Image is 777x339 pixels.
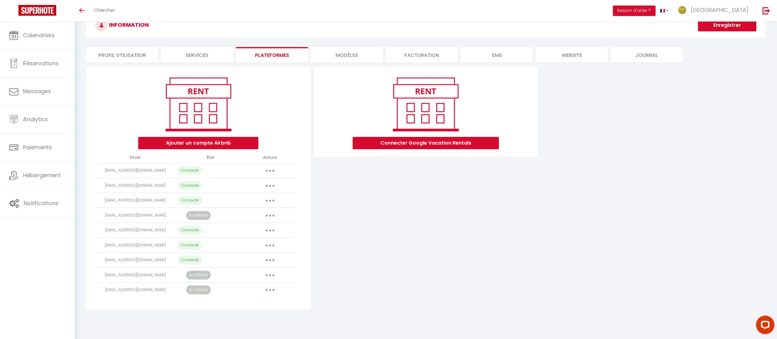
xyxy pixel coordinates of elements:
img: logout [763,7,770,14]
td: [EMAIL_ADDRESS][DOMAIN_NAME] [95,238,175,253]
span: [GEOGRAPHIC_DATA] [691,6,748,14]
span: Calendriers [23,31,55,39]
p: En Attente [186,271,211,280]
p: Connecté [178,226,202,235]
td: [EMAIL_ADDRESS][DOMAIN_NAME] [95,163,175,178]
li: Profil Utilisateur [86,47,158,62]
h3: INFORMATION [86,13,766,38]
p: Connecté [178,256,202,265]
td: [EMAIL_ADDRESS][DOMAIN_NAME] [95,193,175,208]
span: Notifications [24,199,58,207]
img: rent.png [159,75,237,134]
td: [EMAIL_ADDRESS][DOMAIN_NAME] [95,253,175,268]
button: Enregistrer [698,19,756,31]
td: [EMAIL_ADDRESS][DOMAIN_NAME] [95,208,175,223]
img: rent.png [387,75,465,134]
td: [EMAIL_ADDRESS][DOMAIN_NAME] [95,282,175,297]
th: État [175,152,245,163]
img: ... [678,6,687,15]
img: Super Booking [18,5,56,16]
span: Réservations [23,59,59,67]
li: Plateformes [236,47,308,62]
button: Ajouter un compte Airbnb [138,137,258,149]
span: Chercher [94,7,115,13]
p: Connecté [178,181,202,190]
p: En Attente [186,285,211,294]
span: Messages [23,87,51,95]
td: [EMAIL_ADDRESS][DOMAIN_NAME] [95,178,175,193]
li: SMS [461,47,533,62]
p: Connecté [178,196,202,205]
p: Connecté [178,241,202,250]
td: [EMAIL_ADDRESS][DOMAIN_NAME] [95,223,175,238]
p: Connecté [178,166,202,175]
span: Paiements [23,143,52,151]
p: En Attente [186,211,211,220]
th: Actions [245,152,295,163]
span: Analytics [23,115,48,123]
button: Connecter Google Vacation Rentals [353,137,499,149]
li: MODÈLES [311,47,383,62]
span: Hébergement [23,171,61,179]
iframe: LiveChat chat widget [751,313,777,339]
th: Email [95,152,175,163]
td: [EMAIL_ADDRESS][DOMAIN_NAME] [95,268,175,283]
button: Besoin d'aide ? [613,6,656,16]
li: Facturation [386,47,458,62]
li: Journal [611,47,683,62]
li: website [536,47,608,62]
li: Services [161,47,233,62]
